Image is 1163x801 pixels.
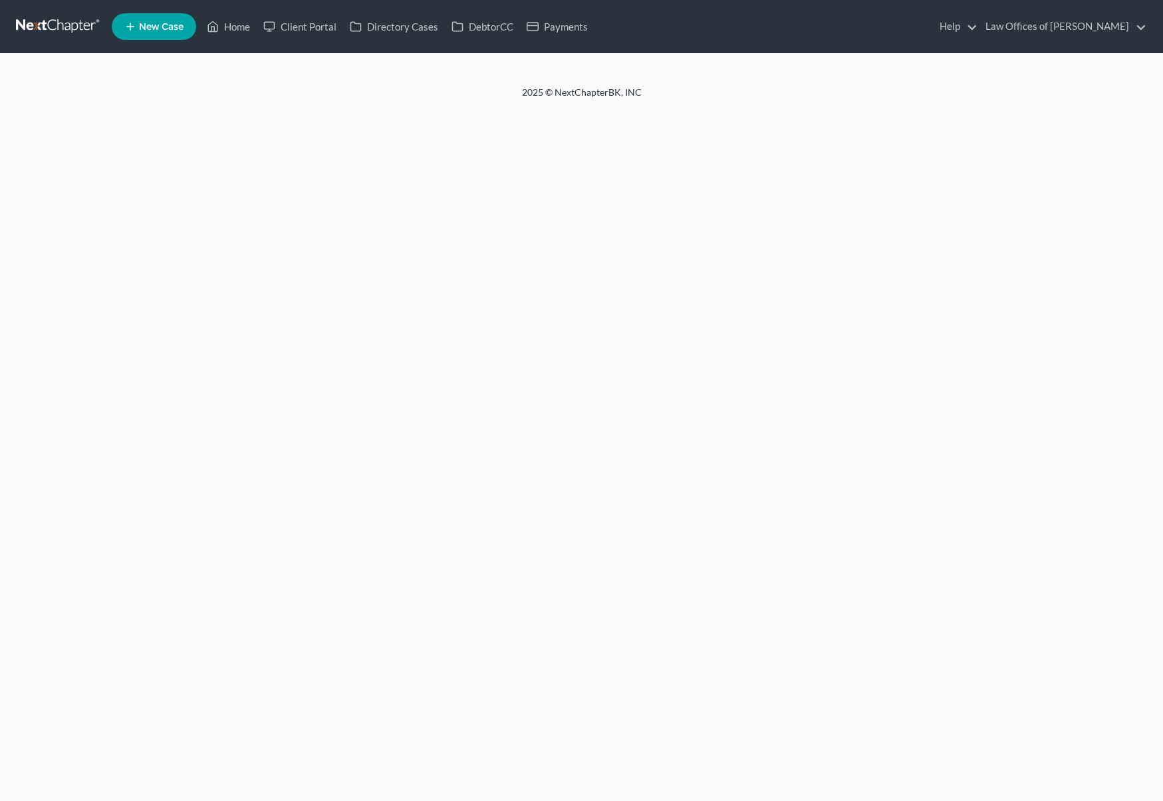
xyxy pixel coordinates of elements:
a: Client Portal [257,15,343,39]
a: Home [200,15,257,39]
a: DebtorCC [445,15,520,39]
a: Payments [520,15,594,39]
div: 2025 © NextChapterBK, INC [203,86,961,110]
a: Directory Cases [343,15,445,39]
new-legal-case-button: New Case [112,13,196,40]
a: Help [933,15,977,39]
a: Law Offices of [PERSON_NAME] [979,15,1146,39]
